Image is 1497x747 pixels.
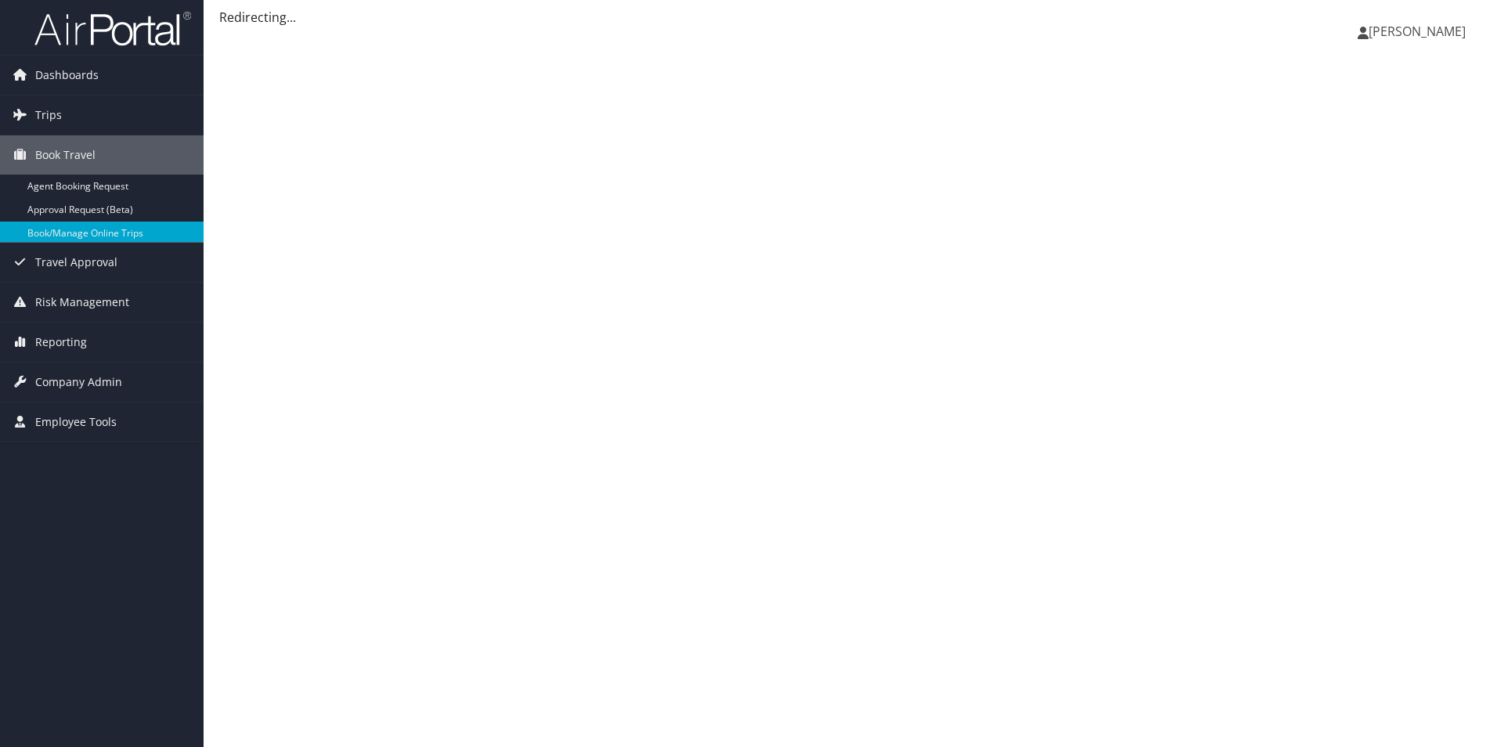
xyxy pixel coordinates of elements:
img: airportal-logo.png [34,10,191,47]
span: Book Travel [35,135,96,175]
div: Redirecting... [219,8,1481,27]
a: [PERSON_NAME] [1358,8,1481,55]
span: Dashboards [35,56,99,95]
span: Trips [35,96,62,135]
span: Company Admin [35,363,122,402]
span: Risk Management [35,283,129,322]
span: Travel Approval [35,243,117,282]
span: Employee Tools [35,402,117,442]
span: Reporting [35,323,87,362]
span: [PERSON_NAME] [1369,23,1466,40]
